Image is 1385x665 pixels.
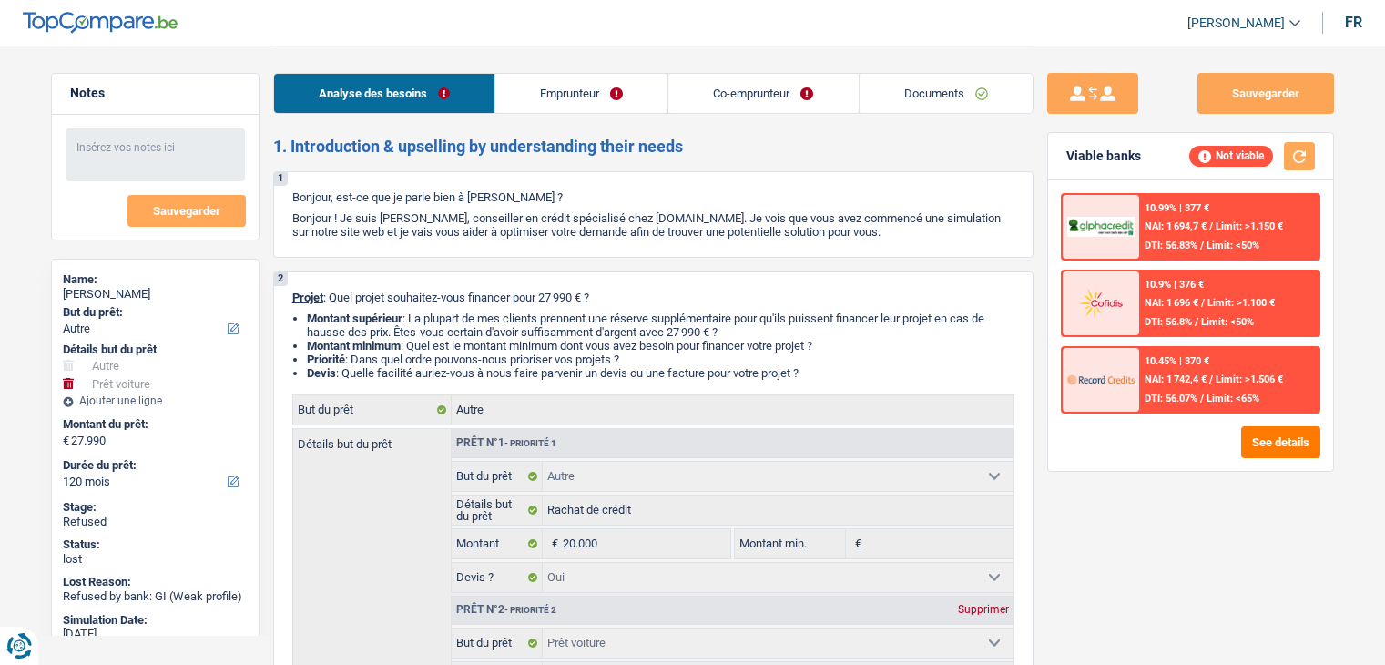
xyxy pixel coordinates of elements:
span: DTI: 56.83% [1145,240,1197,251]
li: : Quelle facilité auriez-vous à nous faire parvenir un devis ou une facture pour votre projet ? [307,366,1014,380]
span: / [1200,393,1204,404]
div: Détails but du prêt [63,343,248,357]
div: Prêt n°1 [452,437,561,449]
label: But du prêt [452,629,544,658]
strong: Montant minimum [307,339,401,353]
label: But du prêt: [63,305,244,320]
button: Sauvegarder [127,195,246,227]
span: - Priorité 1 [504,438,556,448]
span: Limit: >1.100 € [1207,297,1275,309]
div: Viable banks [1066,148,1141,164]
img: TopCompare Logo [23,12,178,34]
div: Refused [63,515,248,529]
div: Ajouter une ligne [63,394,248,407]
strong: Montant supérieur [307,312,402,325]
label: Détails but du prêt [452,496,544,525]
img: Record Credits [1067,363,1135,396]
a: Documents [860,74,1033,113]
div: 10.45% | 370 € [1145,355,1209,367]
button: See details [1241,426,1320,458]
div: 10.99% | 377 € [1145,202,1209,214]
label: Montant [452,529,544,558]
a: Analyse des besoins [274,74,494,113]
label: Montant du prêt: [63,417,244,432]
img: AlphaCredit [1067,217,1135,238]
div: 1 [274,172,288,186]
div: Name: [63,272,248,287]
span: NAI: 1 742,4 € [1145,373,1207,385]
span: € [846,529,866,558]
div: Not viable [1189,146,1273,166]
div: lost [63,552,248,567]
button: Sauvegarder [1197,73,1334,114]
div: fr [1345,14,1362,31]
div: Simulation Date: [63,613,248,628]
div: [DATE] [63,627,248,641]
span: Limit: <65% [1207,393,1259,404]
p: Bonjour, est-ce que je parle bien à [PERSON_NAME] ? [292,190,1014,204]
li: : Quel est le montant minimum dont vous avez besoin pour financer votre projet ? [307,339,1014,353]
span: Devis [307,366,336,380]
span: DTI: 56.8% [1145,316,1192,328]
li: : La plupart de mes clients prennent une réserve supplémentaire pour qu'ils puissent financer leu... [307,312,1014,339]
span: / [1201,297,1205,309]
span: Limit: <50% [1201,316,1254,328]
div: [PERSON_NAME] [63,287,248,302]
label: But du prêt [452,462,544,491]
div: Status: [63,537,248,552]
label: Détails but du prêt [293,429,451,450]
div: Refused by bank: GI (Weak profile) [63,589,248,604]
div: Supprimer [953,604,1013,615]
span: Limit: <50% [1207,240,1259,251]
label: Durée du prêt: [63,458,244,473]
span: Limit: >1.506 € [1216,373,1283,385]
span: € [63,434,69,448]
label: Devis ? [452,563,544,592]
div: Lost Reason: [63,575,248,589]
div: 2 [274,272,288,286]
label: Montant min. [735,529,846,558]
p: Bonjour ! Je suis [PERSON_NAME], conseiller en crédit spécialisé chez [DOMAIN_NAME]. Je vois que ... [292,211,1014,239]
span: - Priorité 2 [504,605,556,615]
a: [PERSON_NAME] [1173,8,1300,38]
img: Cofidis [1067,286,1135,320]
span: / [1195,316,1198,328]
li: : Dans quel ordre pouvons-nous prioriser vos projets ? [307,353,1014,366]
span: Sauvegarder [153,205,220,217]
label: But du prêt [293,395,452,425]
h5: Notes [70,86,240,101]
div: Prêt n°2 [452,604,561,616]
span: [PERSON_NAME] [1187,15,1285,31]
span: DTI: 56.07% [1145,393,1197,404]
span: Limit: >1.150 € [1216,220,1283,232]
span: NAI: 1 694,7 € [1145,220,1207,232]
span: Projet [292,291,323,304]
div: 10.9% | 376 € [1145,279,1204,291]
span: € [543,529,563,558]
span: / [1200,240,1204,251]
span: / [1209,220,1213,232]
p: : Quel projet souhaitez-vous financer pour 27 990 € ? [292,291,1014,304]
a: Co-emprunteur [668,74,858,113]
h2: 1. Introduction & upselling by understanding their needs [273,137,1034,157]
a: Emprunteur [495,74,667,113]
span: / [1209,373,1213,385]
strong: Priorité [307,353,345,366]
div: Stage: [63,500,248,515]
span: NAI: 1 696 € [1145,297,1198,309]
